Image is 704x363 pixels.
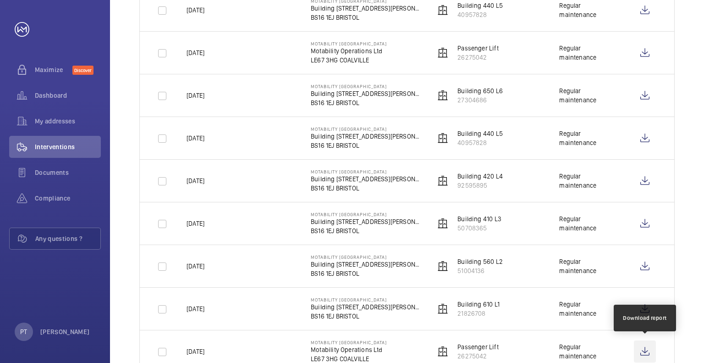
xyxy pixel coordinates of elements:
p: Motability Operations Ltd [311,345,387,354]
p: Motability [GEOGRAPHIC_DATA] [311,340,387,345]
p: Building 440 L5 [457,1,503,10]
p: Building 610 L1 [457,300,500,309]
p: 26275042 [457,53,499,62]
p: Building [STREET_ADDRESS][PERSON_NAME] [311,260,420,269]
span: Interventions [35,142,101,151]
p: [DATE] [187,219,204,228]
img: elevator.svg [437,175,448,186]
p: [DATE] [187,48,204,57]
span: Documents [35,168,101,177]
p: Passenger Lift [457,342,499,352]
img: elevator.svg [437,261,448,272]
span: Maximize [35,65,72,74]
p: BS16 1EJ BRISTOL [311,226,420,235]
img: elevator.svg [437,90,448,101]
p: 26275042 [457,352,499,361]
p: Building 650 L6 [457,86,503,95]
div: Regular maintenance [559,300,619,318]
p: [DATE] [187,347,204,356]
img: elevator.svg [437,5,448,16]
p: BS16 1EJ BRISTOL [311,13,420,22]
p: Passenger Lift [457,44,499,53]
p: Building [STREET_ADDRESS][PERSON_NAME] [311,302,420,312]
img: elevator.svg [437,218,448,229]
p: 21826708 [457,309,500,318]
div: Regular maintenance [559,172,619,190]
img: elevator.svg [437,133,448,144]
div: Regular maintenance [559,214,619,233]
p: Motability [GEOGRAPHIC_DATA] [311,126,420,132]
p: [DATE] [187,91,204,100]
p: Building 410 L3 [457,214,501,223]
p: Building 440 L5 [457,129,503,138]
div: Regular maintenance [559,342,619,361]
p: Motability [GEOGRAPHIC_DATA] [311,212,420,217]
p: Building 420 L4 [457,172,503,181]
p: Motability [GEOGRAPHIC_DATA] [311,41,387,46]
div: Regular maintenance [559,1,619,19]
div: Regular maintenance [559,44,619,62]
p: BS16 1EJ BRISTOL [311,312,420,321]
p: BS16 1EJ BRISTOL [311,269,420,278]
p: BS16 1EJ BRISTOL [311,98,420,107]
p: [DATE] [187,176,204,185]
p: Building 560 L2 [457,257,503,266]
span: Any questions ? [35,234,100,243]
p: [DATE] [187,134,204,143]
p: Motability [GEOGRAPHIC_DATA] [311,254,420,260]
p: Motability [GEOGRAPHIC_DATA] [311,169,420,174]
p: 40957828 [457,10,503,19]
p: Building [STREET_ADDRESS][PERSON_NAME] [311,217,420,226]
img: elevator.svg [437,346,448,357]
p: 40957828 [457,138,503,147]
p: Motability [GEOGRAPHIC_DATA] [311,84,420,89]
p: LE67 3HG COALVILLE [311,56,387,65]
div: Download report [623,314,667,322]
span: Discover [72,66,93,75]
div: Regular maintenance [559,129,619,147]
span: Compliance [35,194,101,203]
p: 50708365 [457,223,501,233]
p: Building [STREET_ADDRESS][PERSON_NAME] [311,89,420,98]
p: Building [STREET_ADDRESS][PERSON_NAME] [311,4,420,13]
p: Building [STREET_ADDRESS][PERSON_NAME] [311,132,420,141]
p: BS16 1EJ BRISTOL [311,141,420,150]
p: Motability Operations Ltd [311,46,387,56]
p: PT [20,327,27,336]
div: Regular maintenance [559,257,619,275]
p: [DATE] [187,262,204,271]
p: [DATE] [187,304,204,313]
p: 92595895 [457,181,503,190]
p: [DATE] [187,6,204,15]
p: [PERSON_NAME] [40,327,90,336]
p: BS16 1EJ BRISTOL [311,184,420,193]
span: My addresses [35,117,101,126]
p: 27304686 [457,95,503,105]
img: elevator.svg [437,47,448,58]
p: Motability [GEOGRAPHIC_DATA] [311,297,420,302]
div: Regular maintenance [559,86,619,105]
img: elevator.svg [437,303,448,314]
p: Building [STREET_ADDRESS][PERSON_NAME] [311,174,420,184]
p: 51004136 [457,266,503,275]
span: Dashboard [35,91,101,100]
